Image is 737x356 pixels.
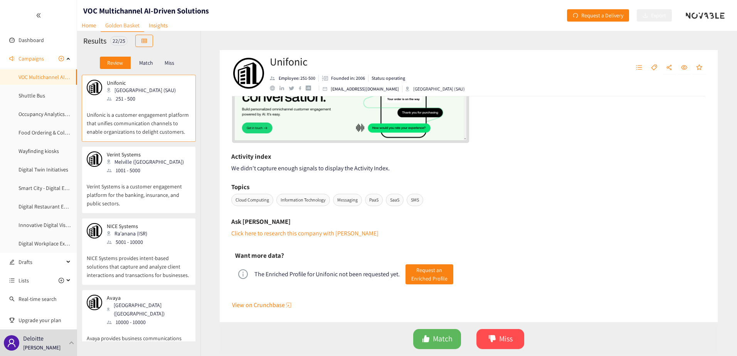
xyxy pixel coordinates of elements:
span: star [696,64,702,71]
span: plus-circle [59,56,64,61]
span: trophy [9,317,15,323]
p: NICE Systems [107,223,147,229]
span: Upgrade your plan [19,312,71,328]
a: Dashboard [19,37,44,44]
span: user [7,338,16,348]
a: Occupancy Analytics for Facilities [19,111,93,118]
p: Unifonic [107,80,176,86]
button: unordered-list [632,62,646,74]
li: Employees [270,75,319,82]
span: double-left [36,13,41,18]
div: Ra'anana (ISR) [107,229,152,238]
button: star [692,62,706,74]
span: sound [9,56,15,61]
span: Cloud Computing [231,194,273,206]
a: Click here to research this company with [PERSON_NAME] [231,229,379,237]
div: [GEOGRAPHIC_DATA] ([GEOGRAPHIC_DATA]) [107,301,190,318]
span: unordered-list [9,278,15,283]
li: Status [368,75,405,82]
a: Digital Twin Initiatives [19,166,68,173]
li: Founded in year [319,75,368,82]
span: unordered-list [636,64,642,71]
span: SaaS [386,194,404,206]
button: View on Crunchbase [232,299,707,311]
button: downloadExport [637,9,672,22]
h1: VOC Multichannel AI-Driven Solutions [83,5,209,16]
h6: Activity index [231,151,271,162]
a: Real-time search [19,296,57,302]
span: SMS [407,194,423,206]
div: We didn't capture enough signals to display the Activity Index. [231,163,706,173]
button: share-alt [662,62,676,74]
div: Melville ([GEOGRAPHIC_DATA]) [107,158,188,166]
button: table [135,35,153,47]
a: twitter [289,86,298,90]
span: dislike [488,335,496,344]
p: Verint Systems [107,151,184,158]
div: [GEOGRAPHIC_DATA] (SAU) [107,86,180,94]
a: VOC Multichannel AI-Driven Solutions [19,74,104,81]
span: Request a Delivery [581,11,623,20]
div: 5001 - 10000 [107,238,152,246]
span: Drafts [19,254,64,270]
div: 1001 - 5000 [107,166,188,175]
div: The Enriched Profile for Unifonic not been requested yet. [254,270,400,278]
a: Smart City - Digital Experience Initiatives [19,185,109,191]
img: Snapshot of the company's website [87,295,102,310]
a: crunchbase [306,86,315,91]
a: facebook [299,86,306,90]
a: Golden Basket [101,19,144,32]
div: [GEOGRAPHIC_DATA] (SAU) [406,86,465,92]
p: Status: operating [372,75,405,82]
a: Innovative Digital Visitor Experience [19,222,99,228]
span: Information Technology [276,194,330,206]
span: View on Crunchbase [232,300,285,310]
a: Food Ordering & Collection [19,129,81,136]
a: website [270,86,279,91]
p: Avaya [107,295,185,301]
h6: Topics [231,181,249,193]
a: Home [77,19,101,31]
span: Match [433,333,453,345]
a: linkedin [279,86,289,91]
button: likeMatch [413,329,461,349]
p: NICE Systems provides intent-based solutions that capture and analyze client interactions and tra... [87,246,191,279]
img: Company Logo [233,58,264,89]
p: Employee: 251-500 [279,75,315,82]
img: Snapshot of the company's website [87,151,102,167]
span: redo [573,13,578,19]
p: Match [139,60,153,66]
button: redoRequest a Delivery [567,9,629,22]
h2: Results [83,35,106,46]
p: Miss [165,60,174,66]
img: Snapshot of the company's website [87,80,102,95]
span: share-alt [666,64,672,71]
h6: Want more data? [235,250,284,261]
iframe: Chat Widget [698,319,737,356]
p: Verint Systems is a customer engagement platform for the banking, insurance, and public sectors. [87,175,191,208]
button: dislikeMiss [476,329,524,349]
div: 10000 - 10000 [107,318,190,326]
p: Founded in: 2006 [331,75,365,82]
span: Campaigns [19,51,44,66]
span: tag [651,64,657,71]
span: Lists [19,273,29,288]
span: Messaging [333,194,362,206]
a: Insights [144,19,172,31]
img: Snapshot of the company's website [87,223,102,238]
p: [EMAIL_ADDRESS][DOMAIN_NAME] [331,86,399,92]
span: eye [681,64,687,71]
span: info-circle [238,269,248,279]
div: 22 / 25 [110,36,128,45]
span: Miss [499,333,513,345]
span: PaaS [365,194,383,206]
span: like [422,335,430,344]
span: Request an Enriched Profile [411,266,448,283]
span: edit [9,259,15,265]
a: Digital Restaurant Experience [19,203,86,210]
button: Request anEnriched Profile [406,264,453,284]
button: tag [647,62,661,74]
button: eye [677,62,691,74]
a: Digital Workplace Experiences [19,240,87,247]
